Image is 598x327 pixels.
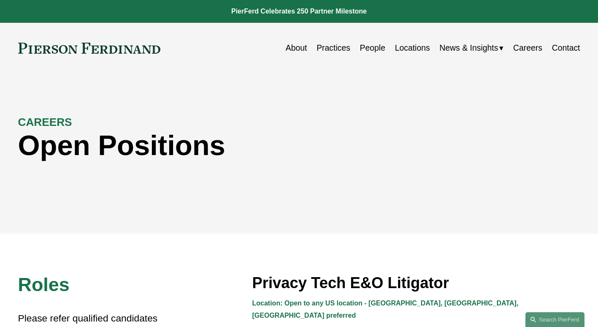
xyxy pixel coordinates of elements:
a: Practices [317,40,350,56]
strong: Location: Open to any US location - [GEOGRAPHIC_DATA], [GEOGRAPHIC_DATA], [GEOGRAPHIC_DATA] prefe... [252,300,520,319]
h1: Open Positions [18,129,440,162]
a: Contact [552,40,580,56]
span: Roles [18,274,70,295]
a: Locations [395,40,430,56]
a: folder dropdown [439,40,503,56]
a: About [286,40,307,56]
a: Careers [513,40,542,56]
a: People [360,40,385,56]
h3: Privacy Tech E&O Litigator [252,273,580,292]
a: Search this site [525,312,584,327]
span: News & Insights [439,41,498,55]
strong: CAREERS [18,116,72,128]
